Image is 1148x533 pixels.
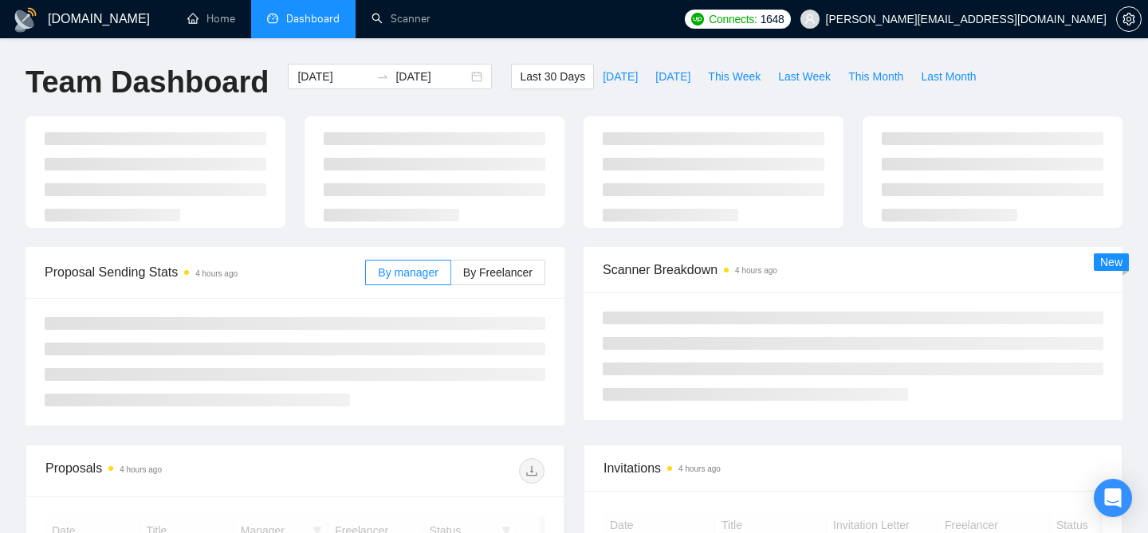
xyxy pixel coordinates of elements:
span: This Month [848,68,903,85]
img: logo [13,7,38,33]
span: By Freelancer [463,266,533,279]
span: This Week [708,68,761,85]
span: user [804,14,816,25]
span: By manager [378,266,438,279]
time: 4 hours ago [678,464,721,473]
button: This Month [839,64,912,89]
span: 1648 [761,10,784,28]
a: homeHome [187,12,235,25]
span: Last 30 Days [520,68,585,85]
span: [DATE] [655,68,690,85]
span: dashboard [267,13,278,24]
button: Last Month [912,64,985,89]
span: Dashboard [286,12,340,25]
button: Last 30 Days [511,64,594,89]
button: This Week [699,64,769,89]
h1: Team Dashboard [26,64,269,101]
time: 4 hours ago [735,266,777,275]
span: swap-right [376,70,389,83]
input: End date [395,68,468,85]
span: Scanner Breakdown [603,260,1103,280]
button: [DATE] [647,64,699,89]
span: setting [1117,13,1141,25]
button: setting [1116,6,1142,32]
span: Last Month [921,68,976,85]
div: Proposals [45,458,295,484]
span: to [376,70,389,83]
a: setting [1116,13,1142,25]
button: [DATE] [594,64,647,89]
img: upwork-logo.png [691,13,704,25]
button: Last Week [769,64,839,89]
span: Last Week [778,68,831,85]
span: [DATE] [603,68,638,85]
a: searchScanner [372,12,431,25]
span: Invitations [603,458,1103,478]
div: Open Intercom Messenger [1094,479,1132,517]
span: Proposal Sending Stats [45,262,365,282]
span: New [1100,256,1122,268]
input: Start date [297,68,370,85]
time: 4 hours ago [120,465,162,474]
span: Connects: [709,10,757,28]
time: 4 hours ago [195,269,238,278]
